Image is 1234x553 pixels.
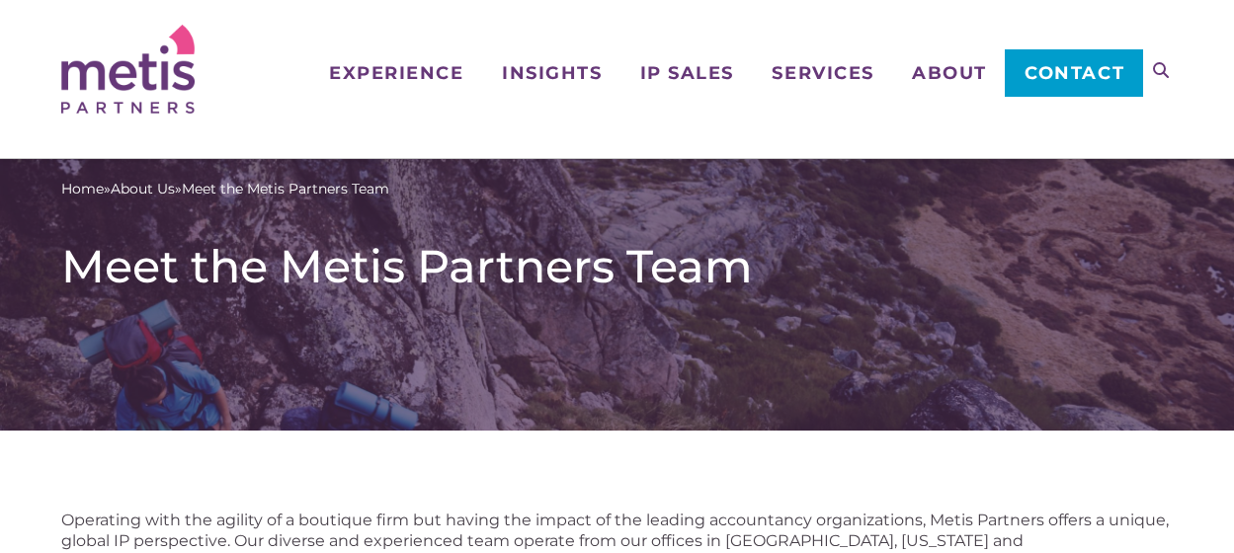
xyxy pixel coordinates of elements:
[772,64,873,82] span: Services
[502,64,602,82] span: Insights
[182,179,389,199] span: Meet the Metis Partners Team
[640,64,734,82] span: IP Sales
[61,179,389,199] span: » »
[61,25,195,114] img: Metis Partners
[111,179,175,199] a: About Us
[329,64,463,82] span: Experience
[1005,49,1142,97] a: Contact
[1025,64,1124,82] span: Contact
[61,239,1172,294] h1: Meet the Metis Partners Team
[912,64,987,82] span: About
[61,179,104,199] a: Home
